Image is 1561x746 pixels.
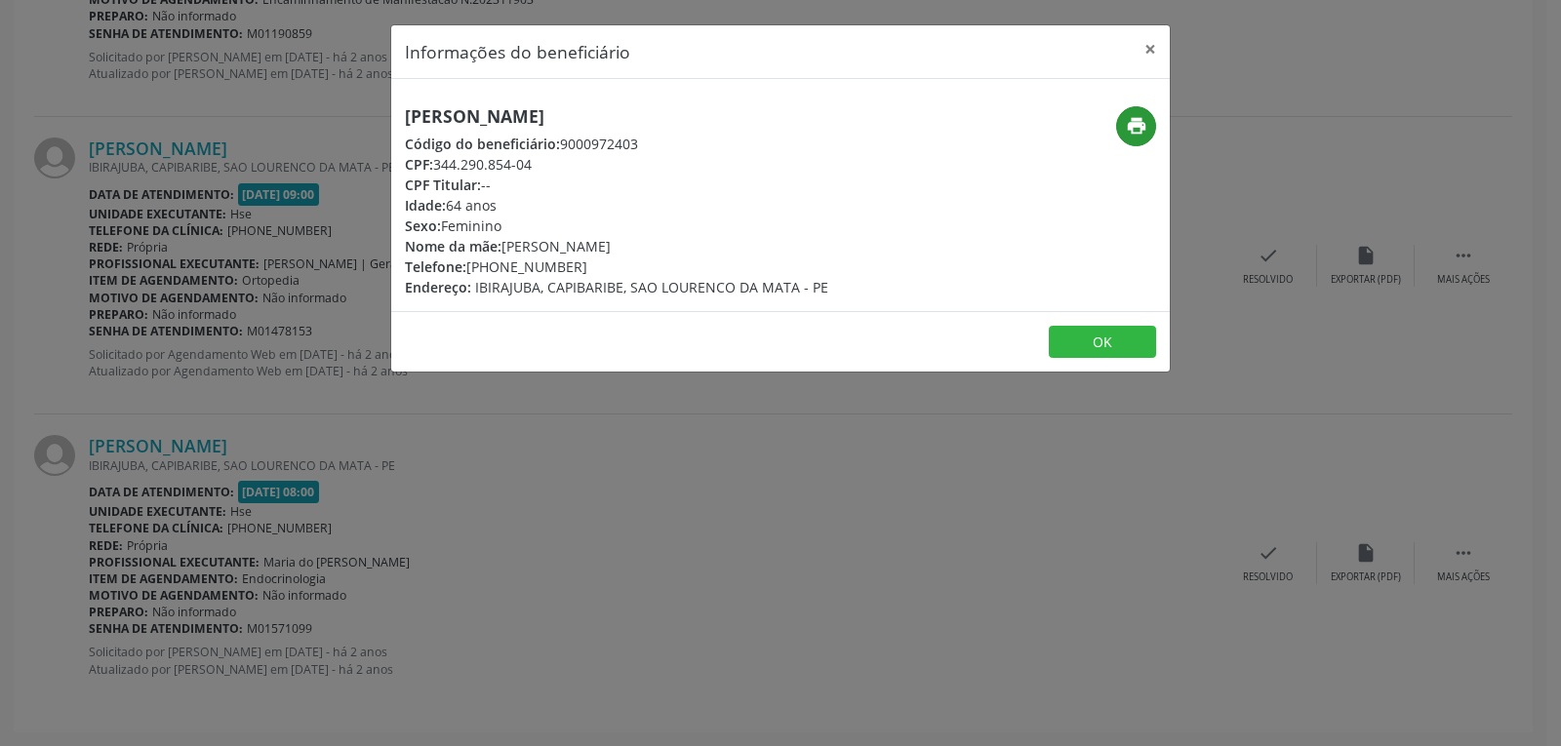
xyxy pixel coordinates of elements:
[405,257,466,276] span: Telefone:
[405,155,433,174] span: CPF:
[1131,25,1170,73] button: Close
[405,39,630,64] h5: Informações do beneficiário
[405,154,828,175] div: 344.290.854-04
[405,175,828,195] div: --
[405,134,828,154] div: 9000972403
[405,278,471,296] span: Endereço:
[405,106,828,127] h5: [PERSON_NAME]
[1126,115,1147,137] i: print
[405,135,560,153] span: Código do beneficiário:
[405,216,828,236] div: Feminino
[1116,106,1156,146] button: print
[405,196,446,215] span: Idade:
[405,195,828,216] div: 64 anos
[405,236,828,256] div: [PERSON_NAME]
[475,278,828,296] span: IBIRAJUBA, CAPIBARIBE, SAO LOURENCO DA MATA - PE
[405,216,441,235] span: Sexo:
[405,176,481,194] span: CPF Titular:
[1049,326,1156,359] button: OK
[405,237,501,255] span: Nome da mãe:
[405,256,828,277] div: [PHONE_NUMBER]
